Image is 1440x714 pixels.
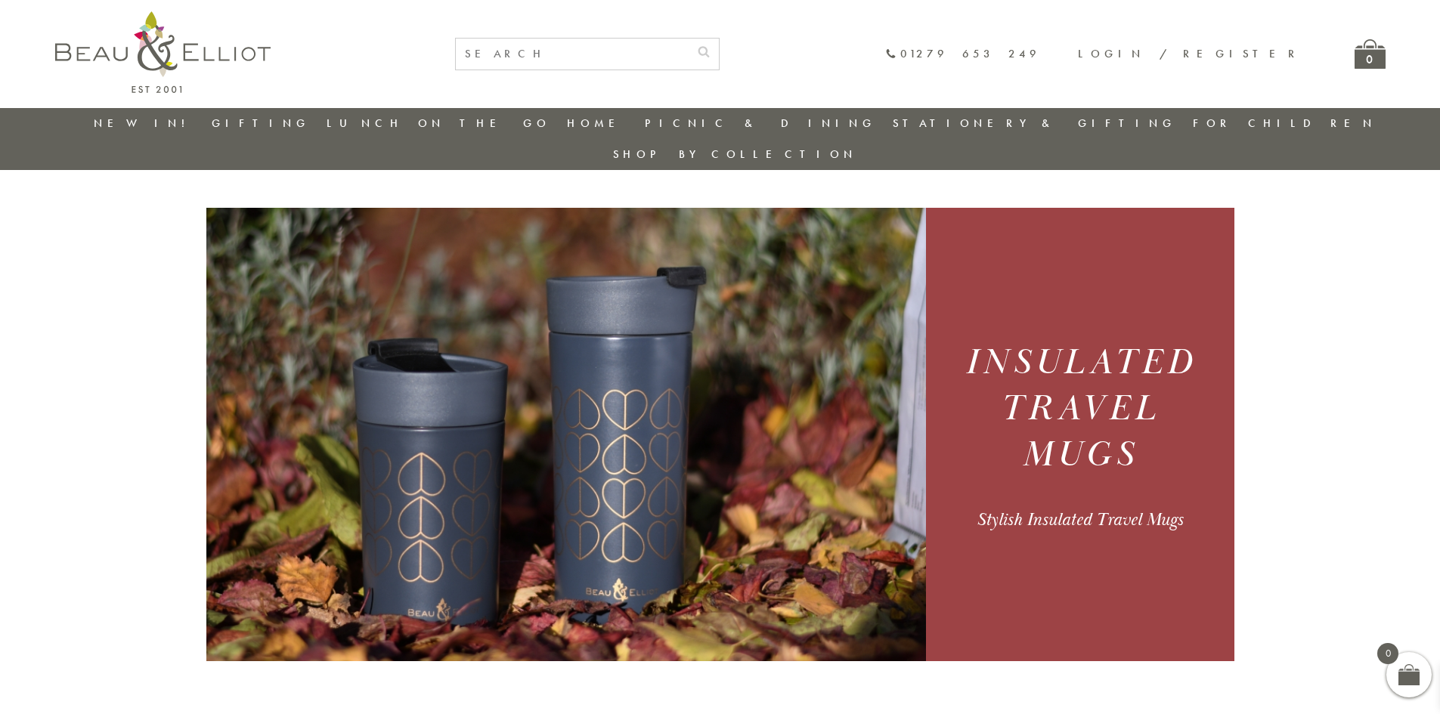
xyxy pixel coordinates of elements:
a: 01279 653 249 [885,48,1040,60]
img: logo [55,11,271,93]
span: 0 [1377,643,1398,664]
a: Stationery & Gifting [893,116,1176,131]
a: New in! [94,116,195,131]
a: Home [567,116,627,131]
h1: INSULATED TRAVEL MUGS [944,340,1215,478]
a: 0 [1355,39,1386,69]
a: Gifting [212,116,310,131]
a: Login / Register [1078,46,1302,61]
a: For Children [1193,116,1377,131]
img: Stylish Insulated Travel Mugs Luxury Men [206,208,926,661]
a: Picnic & Dining [645,116,876,131]
a: Shop by collection [613,147,857,162]
input: SEARCH [456,39,689,70]
a: Lunch On The Go [327,116,550,131]
div: Stylish Insulated Travel Mugs [944,508,1215,531]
